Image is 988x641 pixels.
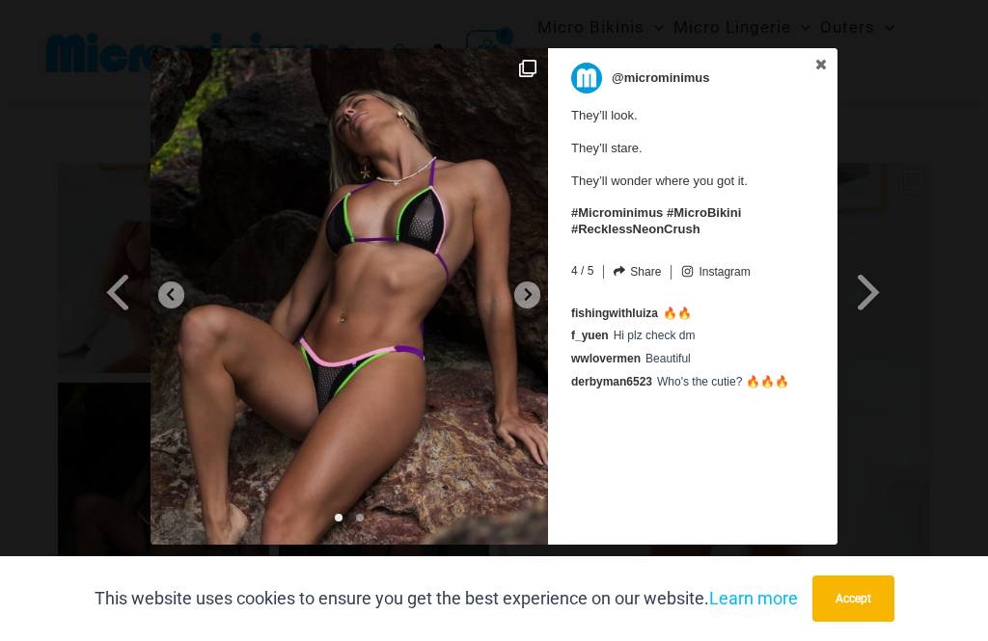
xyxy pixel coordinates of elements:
[151,48,548,545] img: They’ll look.<br> <br> They’ll stare.<br> <br> They’ll wonder where you got it.<br> <br> #Micromi...
[667,205,741,220] a: #MicroBikini
[709,588,798,608] a: Learn more
[95,584,798,613] p: This website uses cookies to ensure you get the best experience on our website.
[614,265,661,279] a: Share
[571,63,602,93] img: microminimus.jpg
[812,575,894,622] button: Accept
[571,205,663,220] a: #Microminimus
[571,98,802,238] span: They’ll look. They’ll stare. They’ll wonder where you got it.
[571,222,700,236] a: #RecklessNeonCrush
[571,63,802,93] a: @microminimus
[681,265,750,280] a: Instagram
[571,352,641,365] a: wwlovermen
[657,375,789,388] span: Who's the cutie? 🔥🔥🔥
[571,260,593,278] span: 4 / 5
[571,375,652,388] a: derbyman6523
[571,329,609,342] a: f_yuen
[612,63,710,93] p: @microminimus
[571,307,658,320] a: fishingwithluiza
[645,352,691,365] span: Beautiful
[614,329,696,342] span: Hi plz check dm
[663,307,692,320] span: 🔥🔥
